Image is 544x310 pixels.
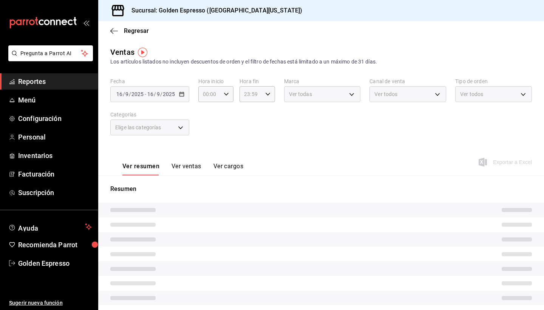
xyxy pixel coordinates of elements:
button: Regresar [110,27,149,34]
span: Menú [18,95,92,105]
span: - [145,91,146,97]
input: -- [125,91,129,97]
button: Ver cargos [213,163,244,175]
label: Marca [284,79,361,84]
span: Personal [18,132,92,142]
span: Ver todos [460,90,483,98]
label: Hora fin [240,79,275,84]
div: Ventas [110,46,134,58]
span: Reportes [18,76,92,87]
label: Canal de venta [369,79,446,84]
span: / [129,91,131,97]
a: Pregunta a Parrot AI [5,55,93,63]
div: Los artículos listados no incluyen descuentos de orden y el filtro de fechas está limitado a un m... [110,58,532,66]
span: Regresar [124,27,149,34]
input: -- [147,91,154,97]
div: navigation tabs [122,163,243,175]
label: Hora inicio [198,79,233,84]
span: Suscripción [18,188,92,198]
span: / [160,91,162,97]
span: / [154,91,156,97]
button: Pregunta a Parrot AI [8,45,93,61]
p: Resumen [110,184,532,194]
label: Categorías [110,112,189,117]
button: Ver resumen [122,163,159,175]
span: Pregunta a Parrot AI [20,50,81,57]
span: Ver todos [374,90,397,98]
span: Recomienda Parrot [18,240,92,250]
label: Fecha [110,79,189,84]
span: Ver todas [289,90,312,98]
input: -- [116,91,123,97]
button: Ver ventas [172,163,201,175]
label: Tipo de orden [455,79,532,84]
h3: Sucursal: Golden Espresso ([GEOGRAPHIC_DATA][US_STATE]) [125,6,302,15]
button: open_drawer_menu [83,20,89,26]
span: Ayuda [18,222,82,231]
span: Configuración [18,113,92,124]
span: Golden Espresso [18,258,92,268]
span: Sugerir nueva función [9,299,92,307]
input: ---- [131,91,144,97]
img: Tooltip marker [138,48,147,57]
input: -- [156,91,160,97]
span: Elige las categorías [115,124,161,131]
span: Facturación [18,169,92,179]
span: / [123,91,125,97]
input: ---- [162,91,175,97]
span: Inventarios [18,150,92,161]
